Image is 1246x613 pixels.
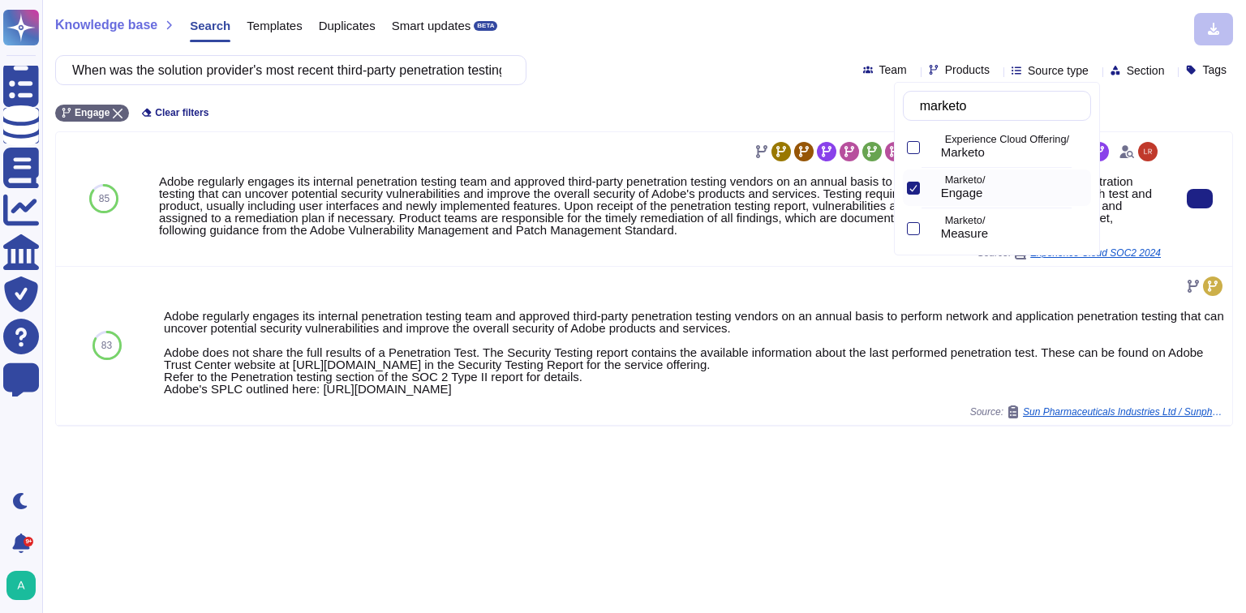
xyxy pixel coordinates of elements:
[155,108,208,118] span: Clear filters
[6,571,36,600] img: user
[3,568,47,603] button: user
[941,186,983,200] span: Engage
[941,226,988,241] span: Measure
[941,186,1085,200] div: Engage
[928,219,934,238] div: Measure
[945,64,990,75] span: Products
[928,169,1091,206] div: Engage
[928,129,1091,165] div: Marketo
[945,135,1085,145] p: Experience Cloud Offering/
[912,92,1090,120] input: Search by keywords
[928,138,934,156] div: Marketo
[55,19,157,32] span: Knowledge base
[159,175,1161,236] div: Adobe regularly engages its internal penetration testing team and approved third-party penetratio...
[928,210,1091,246] div: Measure
[392,19,471,32] span: Smart updates
[64,56,509,84] input: Search a question or template...
[928,178,934,197] div: Engage
[941,145,985,160] span: Marketo
[941,226,1085,241] div: Measure
[75,108,110,118] span: Engage
[945,216,1085,226] p: Marketo/
[164,310,1226,395] div: Adobe regularly engages its internal penetration testing team and approved third-party penetratio...
[190,19,230,32] span: Search
[101,341,112,350] span: 83
[474,21,497,31] div: BETA
[879,64,907,75] span: Team
[941,145,1085,160] div: Marketo
[945,175,1085,186] p: Marketo/
[319,19,376,32] span: Duplicates
[24,537,33,547] div: 9+
[99,194,110,204] span: 85
[1023,407,1226,417] span: Sun Pharmaceuticals Industries Ltd / Sunpharma CloudSecurity SaaS Assessment v1
[1127,65,1165,76] span: Section
[1202,64,1227,75] span: Tags
[1138,142,1158,161] img: user
[247,19,302,32] span: Templates
[970,405,1226,418] span: Source:
[1028,65,1089,76] span: Source type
